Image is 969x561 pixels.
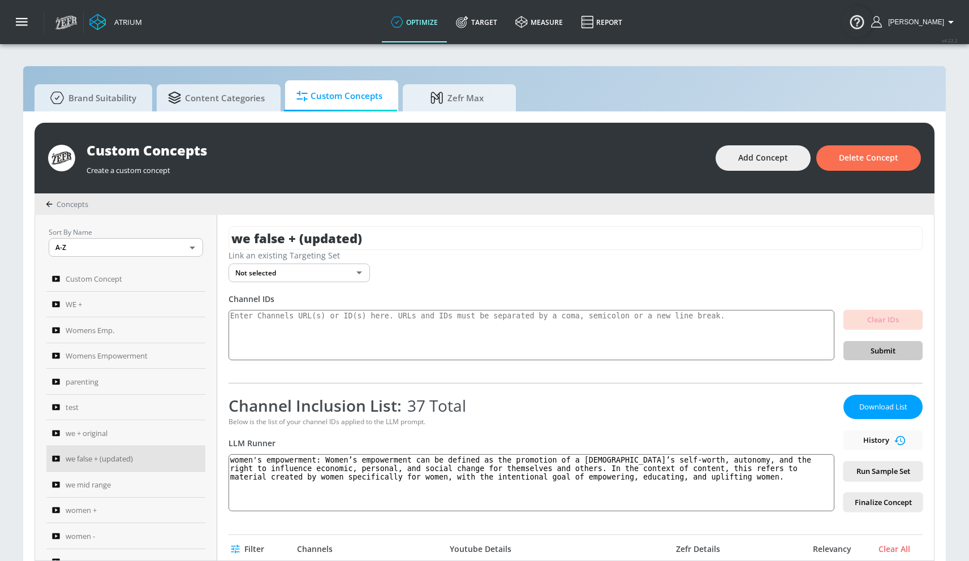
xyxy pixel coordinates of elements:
a: women + [46,498,205,524]
span: Add Concept [738,151,788,165]
span: Delete Concept [839,151,898,165]
a: Target [447,2,506,42]
div: LLM Runner [229,438,834,448]
span: we + original [66,426,107,440]
button: [PERSON_NAME] [871,15,958,29]
a: measure [506,2,572,42]
a: Custom Concept [46,266,205,292]
button: Finalize Concept [843,493,923,512]
span: 37 Total [402,395,466,416]
a: we + original [46,420,205,446]
span: Custom Concept [66,272,122,286]
div: Channels [297,544,333,554]
a: we false + (updated) [46,446,205,472]
div: Link an existing Targeting Set [229,250,923,261]
span: women + [66,503,97,517]
span: Filter [233,542,264,556]
span: we false + (updated) [66,452,133,465]
a: women - [46,523,205,549]
span: Brand Suitability [46,84,136,111]
span: test [66,400,79,414]
div: Zefr Details [597,544,798,554]
a: optimize [382,2,447,42]
a: Atrium [89,14,142,31]
div: Below is the list of your channel IDs applied to the LLM prompt. [229,417,834,426]
button: Add Concept [716,145,811,171]
div: Relevancy [804,544,860,554]
span: login as: aracely.alvarenga@zefr.com [884,18,944,26]
button: Download List [843,395,923,419]
a: Womens Empowerment [46,343,205,369]
span: Womens Emp. [66,323,114,337]
button: Open Resource Center [841,6,873,37]
span: Finalize Concept [852,496,914,509]
span: Zefr Max [414,84,500,111]
div: A-Z [49,238,203,257]
button: Delete Concept [816,145,921,171]
div: Atrium [110,17,142,27]
span: Run Sample Set [852,465,914,478]
div: Create a custom concept [87,159,704,175]
span: women - [66,529,95,543]
span: parenting [66,375,98,389]
span: v 4.22.2 [942,37,958,44]
div: Custom Concepts [87,141,704,159]
div: Not selected [229,264,370,282]
a: WE + [46,292,205,318]
span: Custom Concepts [296,83,382,110]
div: Channel Inclusion List: [229,395,834,416]
textarea: women's empowerment: Women’s empowerment can be defined as the promotion of a [DEMOGRAPHIC_DATA]’... [229,454,834,511]
button: Filter [229,539,269,560]
a: we mid range [46,472,205,498]
span: Womens Empowerment [66,349,148,363]
span: Download List [855,400,911,413]
a: test [46,395,205,421]
a: parenting [46,369,205,395]
span: Clear IDs [852,313,914,326]
span: Content Categories [168,84,265,111]
button: Clear IDs [843,310,923,330]
p: Sort By Name [49,226,203,238]
span: Concepts [57,199,88,209]
button: Run Sample Set [843,461,923,481]
span: WE + [66,297,82,311]
a: Womens Emp. [46,317,205,343]
div: Concepts [46,199,88,209]
div: Clear All [866,544,923,554]
a: Report [572,2,631,42]
div: Channel IDs [229,294,923,304]
span: we mid range [66,478,111,491]
div: Youtube Details [370,544,592,554]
